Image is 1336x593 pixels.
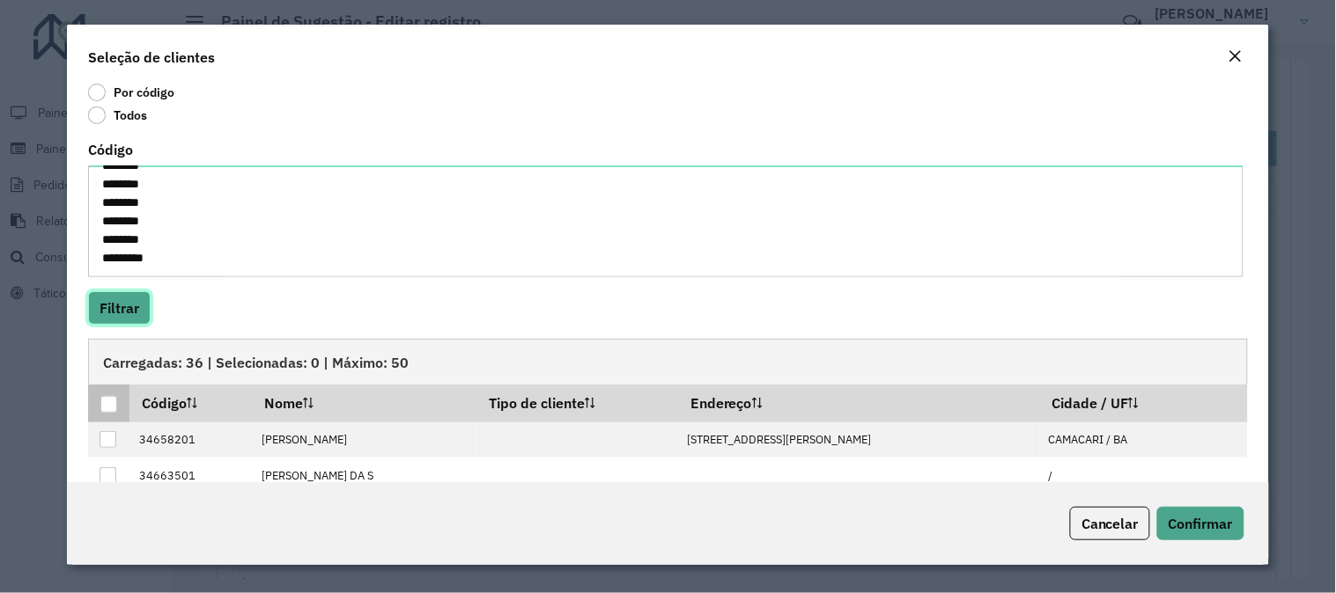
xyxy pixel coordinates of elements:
[678,422,1039,458] td: [STREET_ADDRESS][PERSON_NAME]
[88,339,1248,384] div: Carregadas: 36 | Selecionadas: 0 | Máximo: 50
[1081,515,1139,532] span: Cancelar
[1169,515,1233,532] span: Confirmar
[476,384,678,421] th: Tipo de cliente
[253,422,477,458] td: [PERSON_NAME]
[88,47,215,68] h4: Seleção de clientes
[1040,422,1248,458] td: CAMACARI / BA
[678,384,1039,421] th: Endereço
[1223,46,1248,69] button: Close
[88,106,147,124] label: Todos
[253,384,477,421] th: Nome
[1070,507,1150,540] button: Cancelar
[88,84,174,101] label: Por código
[1157,507,1244,540] button: Confirmar
[1040,384,1248,421] th: Cidade / UF
[88,139,133,160] label: Código
[129,384,252,421] th: Código
[1229,49,1243,63] em: Fechar
[129,458,252,494] td: 34663501
[88,291,151,325] button: Filtrar
[253,458,477,494] td: [PERSON_NAME] DA S
[1040,458,1248,494] td: /
[129,422,252,458] td: 34658201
